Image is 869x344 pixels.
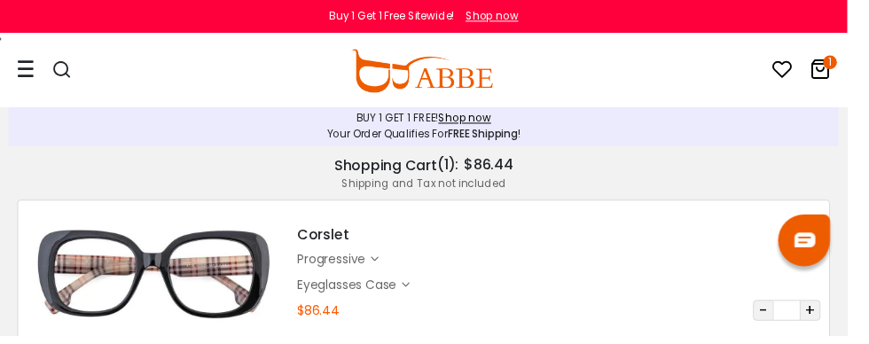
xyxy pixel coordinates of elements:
[469,9,532,24] a: Shop now
[772,308,794,329] button: -
[27,215,287,344] img: Corslet
[305,231,358,252] h4: Corslet
[820,308,842,329] button: +
[450,113,504,129] a: Shop now
[18,113,851,129] div: BUY 1 GET 1 FREE!
[459,129,531,145] span: FREE Shipping
[305,309,348,328] div: $86.44
[478,9,532,25] div: Shop now
[844,57,858,71] i: 1
[815,238,836,254] img: chat
[18,129,851,145] div: Your Order Qualifies For !
[338,9,466,25] div: Buy 1 Get 1 Free Sitewide!
[305,257,380,276] div: progressive
[305,283,412,301] div: Eyeglasses Case
[830,64,851,84] a: 1
[18,159,851,180] div: ( ):
[456,159,460,180] span: 1
[18,180,851,196] div: Shipping and Tax not included
[476,159,527,180] span: $86.44
[360,51,505,95] img: abbeglasses.com
[343,161,449,178] h2: Shopping Cart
